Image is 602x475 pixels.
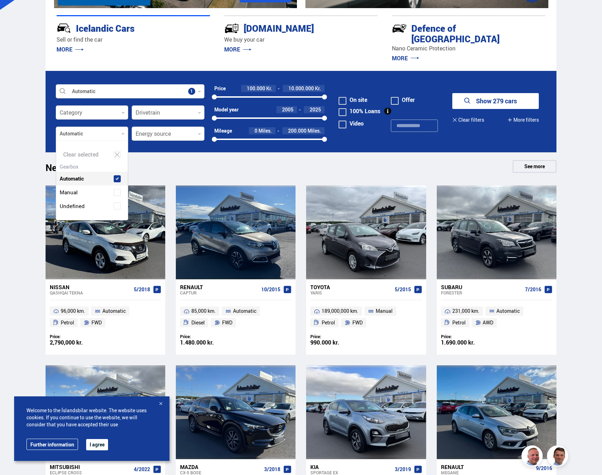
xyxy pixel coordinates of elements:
[288,127,306,134] span: 200.000
[288,85,314,92] span: 10.000.000
[61,307,85,315] span: 96,000 km.
[310,464,392,470] div: Kia
[50,334,106,339] div: Price:
[525,287,541,292] span: 7/2016
[376,307,393,315] span: Manual
[350,120,364,127] font: Video
[46,279,165,355] a: Nissan Qashqai TEKNA 5/2018 96,000 km. Automatic Petrol FWD Price: 2,790,000 kr.
[191,307,216,315] span: 85,000 km.
[441,470,533,475] div: Megane
[222,318,232,327] span: FWD
[56,36,210,44] p: Sell or find the car
[315,86,321,91] span: Kr.
[310,470,392,475] div: Sportage EX
[258,128,272,134] span: Miles.
[60,173,84,184] span: Automatic
[476,97,517,105] font: Show 279 cars
[496,307,520,315] span: Automatic
[180,334,236,339] div: Price:
[452,307,479,315] span: 231,000 km.
[261,287,280,292] span: 10/2015
[350,107,380,115] font: 100% Loans
[224,36,378,44] p: We buy your car
[180,339,214,346] font: 1.480.000 kr.
[102,307,126,315] span: Automatic
[224,45,251,53] a: MORE
[282,106,293,113] span: 2005
[86,439,108,450] button: I agree
[513,160,556,173] a: See more
[180,284,258,290] div: Renault
[441,334,497,339] div: Price:
[322,307,358,315] span: 189,000,000 km.
[507,112,539,128] button: More filters
[50,284,131,290] div: Nissan
[26,407,157,428] span: Welcome to the Íslandsbílar website. The website uses cookies. If you continue to use the website...
[50,470,131,475] div: Eclipse CROSS
[224,21,239,36] img: tr5P-W3DuiFaO7aO.svg
[50,290,131,295] div: Qashqai TEKNA
[392,22,520,44] div: Defence of [GEOGRAPHIC_DATA]
[524,163,545,170] font: See more
[458,117,484,123] font: Clear filters
[26,439,78,450] a: Further information
[548,446,569,468] img: FbJEzSuNWCJXmdc-.webp
[441,464,533,470] div: Renault
[437,279,556,355] a: Subaru Forester 7/2016 231,000 km. Automatic Petrol AWD Price: 1.690.000 kr.
[392,44,546,53] p: Nano Ceramic Protection
[452,112,484,128] button: Clear filters
[395,287,411,292] span: 5/2015
[46,162,104,177] h1: New on file
[56,45,84,53] a: MORE
[61,318,74,327] span: Petrol
[322,318,335,327] span: Petrol
[180,290,258,295] div: Captur
[310,339,339,346] font: 990.000 kr.
[56,22,185,34] div: Icelandic Cars
[441,284,522,290] div: Subaru
[50,464,131,470] div: Mitsubishi
[191,318,205,327] span: Diesel
[60,201,85,211] span: Undefined
[310,334,366,339] div: Price:
[392,21,407,36] img: -Svtn6bYgwAsiwNX.svg
[310,106,321,113] span: 2025
[350,96,367,104] font: On site
[91,318,102,327] span: FWD
[176,279,296,355] a: Renault Captur 10/2015 85,000 km. Automatic Diesel FWD Price: 1.480.000 kr.
[352,318,363,327] span: FWD
[63,150,99,160] font: Clear selected
[50,339,83,346] font: 2,790,000 kr.
[523,446,544,468] img: siFngHWaQ9KaOqBr.png
[180,470,261,475] div: CX-5 BOSE
[214,107,239,112] div: Model year
[452,93,539,109] button: Show 279 cars
[306,279,426,355] a: Toyota Yaris 5/2015 189,000,000 km. Manual Petrol FWD Price: 990.000 kr.
[56,21,71,36] img: JRvxyua_JYH6wB4c.svg
[310,284,392,290] div: Toyota
[513,117,539,123] font: More filters
[310,290,392,295] div: Yaris
[224,22,353,34] div: [DOMAIN_NAME]
[214,128,232,134] div: Mileage
[255,127,257,134] span: 0
[395,467,411,472] span: 3/2019
[452,318,466,327] span: Petrol
[214,86,226,91] div: Price
[6,3,27,24] button: Open LiveChat chat interface
[266,86,272,91] span: Kr.
[134,287,150,292] span: 5/2018
[441,339,475,346] font: 1.690.000 kr.
[60,187,78,197] span: Manual
[233,307,256,315] span: Automatic
[402,96,415,104] font: Offer
[392,54,419,62] a: MORE
[308,128,321,134] span: Miles.
[134,467,150,472] span: 4/2022
[180,464,261,470] div: Mazda
[247,85,265,92] span: 100.000
[536,465,552,471] span: 9/2016
[483,318,493,327] span: AWD
[264,467,280,472] span: 3/2018
[441,290,522,295] div: Forester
